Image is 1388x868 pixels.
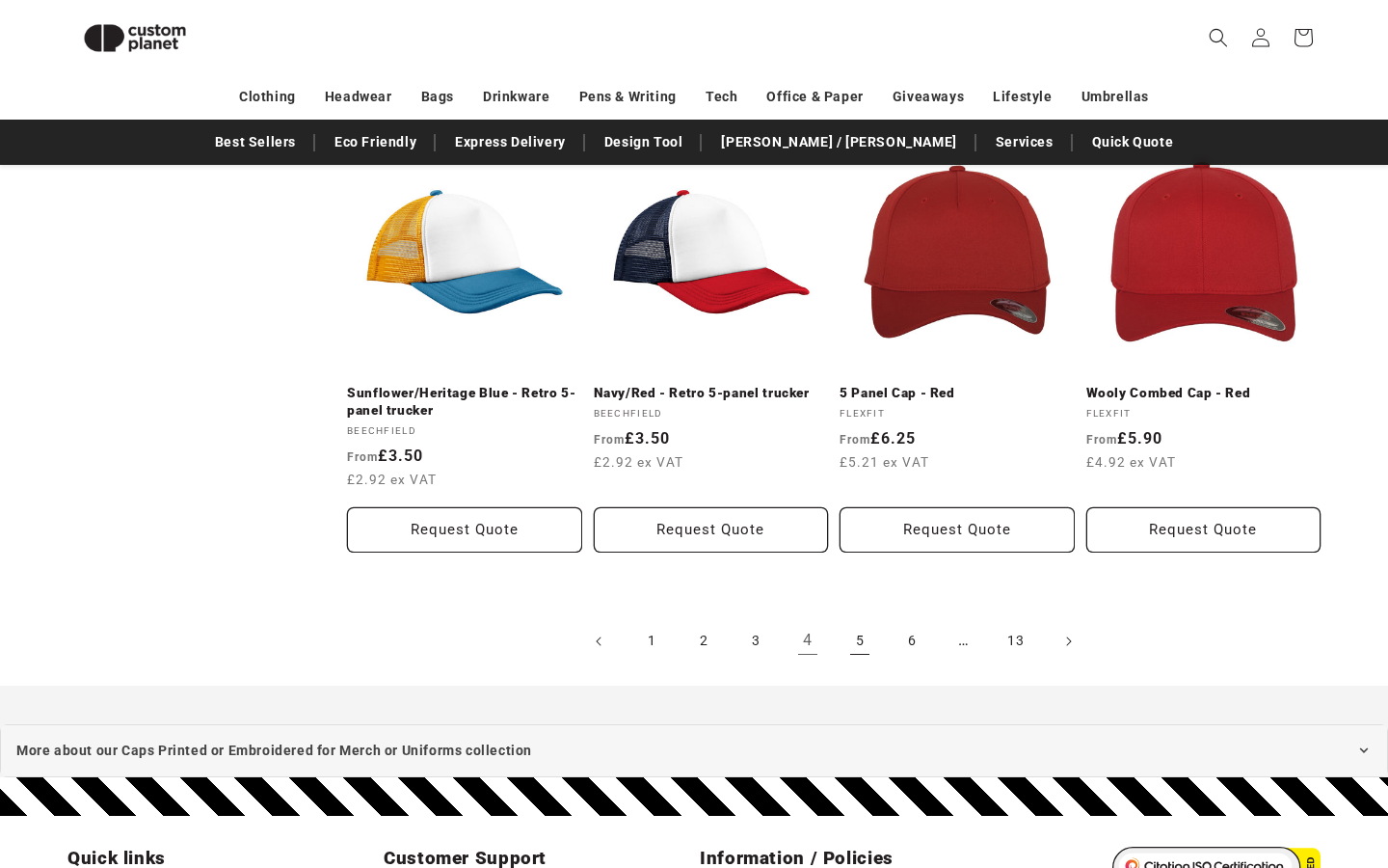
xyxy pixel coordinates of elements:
[943,620,985,663] span: …
[347,507,582,553] button: Request Quote
[1047,620,1089,663] a: Next page
[325,125,426,159] a: Eco Friendly
[993,80,1052,114] a: Lifestyle
[682,620,725,663] a: Page 2
[16,739,532,763] span: More about our Caps Printed or Embroidered for Merch or Uniforms collection
[840,507,1075,553] button: Request Quote
[239,80,296,114] a: Clothing
[1082,125,1184,159] a: Quick Quote
[893,80,964,114] a: Giveaways
[734,620,777,663] a: Page 3
[325,80,392,114] a: Headwear
[1086,507,1321,553] : Request Quote
[445,125,575,159] a: Express Delivery
[711,125,966,159] a: [PERSON_NAME] / [PERSON_NAME]
[595,125,693,159] a: Design Tool
[67,8,202,68] img: Custom Planet
[1081,80,1149,114] a: Umbrellas
[891,620,933,663] a: Page 6
[787,620,829,663] a: Page 4
[995,620,1037,663] a: Page 13
[1197,16,1240,59] summary: Search
[205,125,306,159] a: Best Sellers
[630,620,673,663] a: Page 1
[766,80,863,114] a: Office & Paper
[1086,385,1321,402] a: Wooly Combed Cap - Red
[578,620,621,663] a: Previous page
[706,80,737,114] a: Tech
[483,80,549,114] a: Drinkware
[986,125,1063,159] a: Services
[594,385,829,402] a: Navy/Red - Retro 5-panel trucker
[594,507,829,553] button: Request Quote
[1057,660,1388,868] iframe: Chat Widget
[421,80,454,114] a: Bags
[347,385,582,419] a: Sunflower/Heritage Blue - Retro 5-panel trucker
[1057,660,1388,868] div: Виджет чата
[839,620,881,663] a: Page 5
[840,385,1075,402] a: 5 Panel Cap - Red
[347,620,1321,663] nav: Pagination
[579,80,677,114] a: Pens & Writing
